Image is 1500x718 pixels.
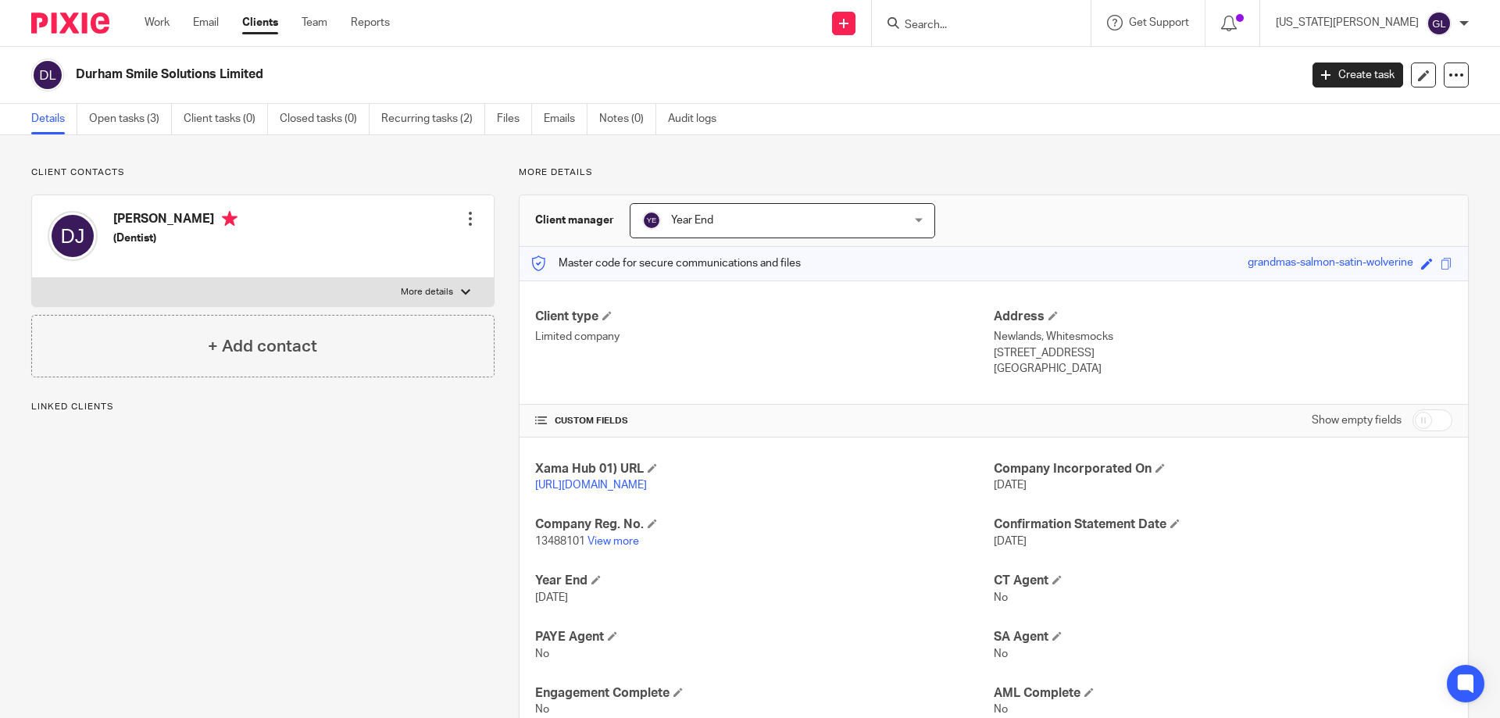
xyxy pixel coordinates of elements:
[401,286,453,298] p: More details
[280,104,370,134] a: Closed tasks (0)
[1427,11,1452,36] img: svg%3E
[994,480,1027,491] span: [DATE]
[535,536,585,547] span: 13488101
[535,415,994,427] h4: CUSTOM FIELDS
[994,648,1008,659] span: No
[76,66,1046,83] h2: Durham Smile Solutions Limited
[994,309,1452,325] h4: Address
[994,704,1008,715] span: No
[302,15,327,30] a: Team
[89,104,172,134] a: Open tasks (3)
[519,166,1469,179] p: More details
[1129,17,1189,28] span: Get Support
[184,104,268,134] a: Client tasks (0)
[535,213,614,228] h3: Client manager
[242,15,278,30] a: Clients
[535,329,994,345] p: Limited company
[31,166,495,179] p: Client contacts
[535,629,994,645] h4: PAYE Agent
[222,211,237,227] i: Primary
[994,345,1452,361] p: [STREET_ADDRESS]
[113,230,237,246] h5: (Dentist)
[497,104,532,134] a: Files
[544,104,587,134] a: Emails
[535,516,994,533] h4: Company Reg. No.
[31,401,495,413] p: Linked clients
[599,104,656,134] a: Notes (0)
[668,104,728,134] a: Audit logs
[531,255,801,271] p: Master code for secure communications and files
[1248,255,1413,273] div: grandmas-salmon-satin-wolverine
[994,361,1452,377] p: [GEOGRAPHIC_DATA]
[535,480,647,491] a: [URL][DOMAIN_NAME]
[535,309,994,325] h4: Client type
[208,334,317,359] h4: + Add contact
[1312,63,1403,88] a: Create task
[587,536,639,547] a: View more
[642,211,661,230] img: svg%3E
[31,13,109,34] img: Pixie
[48,211,98,261] img: svg%3E
[31,104,77,134] a: Details
[903,19,1044,33] input: Search
[381,104,485,134] a: Recurring tasks (2)
[535,592,568,603] span: [DATE]
[994,516,1452,533] h4: Confirmation Statement Date
[351,15,390,30] a: Reports
[994,329,1452,345] p: Newlands, Whitesmocks
[193,15,219,30] a: Email
[535,573,994,589] h4: Year End
[994,685,1452,702] h4: AML Complete
[1276,15,1419,30] p: [US_STATE][PERSON_NAME]
[1312,413,1402,428] label: Show empty fields
[535,648,549,659] span: No
[535,461,994,477] h4: Xama Hub 01) URL
[994,573,1452,589] h4: CT Agent
[535,704,549,715] span: No
[31,59,64,91] img: svg%3E
[145,15,170,30] a: Work
[994,592,1008,603] span: No
[994,629,1452,645] h4: SA Agent
[535,685,994,702] h4: Engagement Complete
[113,211,237,230] h4: [PERSON_NAME]
[994,536,1027,547] span: [DATE]
[671,215,713,226] span: Year End
[994,461,1452,477] h4: Company Incorporated On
